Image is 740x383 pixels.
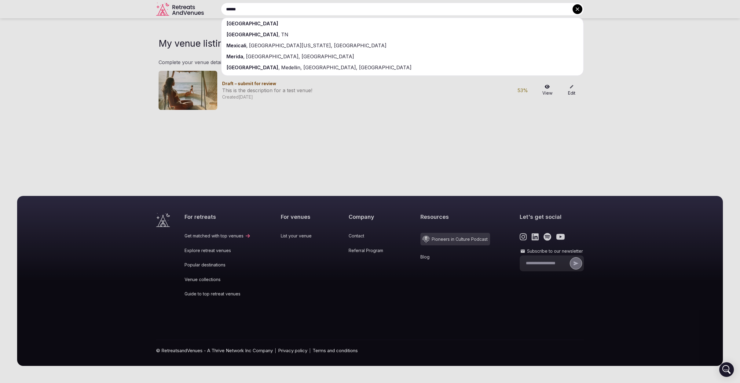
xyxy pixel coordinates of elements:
[248,42,386,49] span: [GEOGRAPHIC_DATA][US_STATE], [GEOGRAPHIC_DATA]
[222,51,583,62] div: ,
[280,31,288,38] span: TN
[226,20,278,27] span: [GEOGRAPHIC_DATA]
[222,62,583,73] div: ,
[226,42,246,49] span: Mexicali
[719,362,734,377] div: Open Intercom Messenger
[245,53,354,60] span: [GEOGRAPHIC_DATA], [GEOGRAPHIC_DATA]
[226,64,278,70] span: [GEOGRAPHIC_DATA]
[280,64,412,70] span: Medellin, [GEOGRAPHIC_DATA], [GEOGRAPHIC_DATA]
[222,40,583,51] div: ,
[226,31,278,38] span: [GEOGRAPHIC_DATA]
[222,29,583,40] div: ,
[226,53,243,60] span: Merida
